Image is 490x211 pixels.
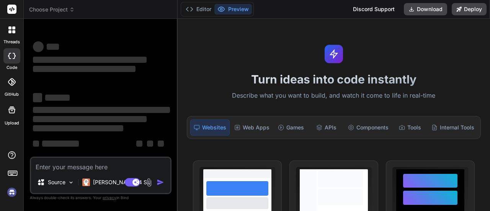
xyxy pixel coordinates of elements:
p: Describe what you want to build, and watch it come to life in real-time [182,91,485,101]
img: Claude 4 Sonnet [82,178,90,186]
p: Always double-check its answers. Your in Bind [30,194,171,201]
div: Components [345,119,392,136]
button: Download [404,3,447,15]
span: ‌ [136,141,142,147]
label: GitHub [5,91,19,98]
div: APIs [309,119,343,136]
button: Editor [183,4,214,15]
div: Websites [190,119,230,136]
span: ‌ [42,141,79,147]
p: Source [48,178,65,186]
span: ‌ [33,41,44,52]
span: ‌ [33,57,147,63]
img: attachment [145,178,154,187]
h1: Turn ideas into code instantly [182,72,485,86]
img: icon [157,178,164,186]
span: ‌ [158,141,164,147]
span: ‌ [33,93,42,102]
button: Deploy [452,3,487,15]
span: ‌ [47,44,59,50]
span: ‌ [33,66,136,72]
span: ‌ [33,141,39,147]
img: signin [5,186,18,199]
span: privacy [103,195,116,200]
span: ‌ [33,107,170,113]
div: Discord Support [348,3,399,15]
label: threads [3,39,20,45]
span: ‌ [33,125,123,131]
button: Preview [214,4,252,15]
label: code [7,64,17,71]
p: [PERSON_NAME] 4 S.. [93,178,150,186]
div: Games [274,119,308,136]
div: Tools [393,119,427,136]
div: Internal Tools [428,119,477,136]
span: ‌ [33,116,147,122]
img: Pick Models [68,179,74,186]
span: ‌ [45,95,70,101]
label: Upload [5,120,19,126]
span: Choose Project [29,6,75,13]
div: Web Apps [231,119,273,136]
span: ‌ [147,141,153,147]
